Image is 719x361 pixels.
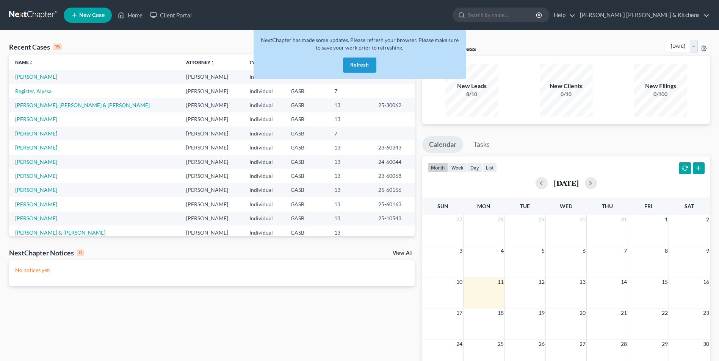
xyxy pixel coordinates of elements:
span: 31 [620,215,628,224]
span: 5 [541,246,545,255]
span: 15 [661,277,669,286]
td: [PERSON_NAME] [180,212,243,226]
span: 29 [661,339,669,349]
td: [PERSON_NAME] [180,155,243,169]
td: GASB [285,98,328,112]
td: 7 [328,84,373,98]
span: Thu [602,203,613,209]
a: [PERSON_NAME], [PERSON_NAME] & [PERSON_NAME] [15,102,150,108]
span: 12 [538,277,545,286]
td: 25-30062 [372,98,415,112]
td: Individual [243,212,285,226]
td: 25-60163 [372,197,415,211]
a: [PERSON_NAME] & [PERSON_NAME] [15,229,105,236]
td: GASB [285,140,328,154]
span: 6 [582,246,586,255]
div: 8/10 [445,90,498,98]
td: 23-60343 [372,140,415,154]
td: Individual [243,70,285,84]
a: Calendar [422,136,463,153]
span: 11 [497,277,504,286]
a: Nameunfold_more [15,59,33,65]
span: 27 [579,339,586,349]
a: [PERSON_NAME] [15,201,57,207]
td: Individual [243,155,285,169]
span: Wed [560,203,572,209]
span: 14 [620,277,628,286]
td: Individual [243,84,285,98]
td: Individual [243,126,285,140]
td: [PERSON_NAME] [180,84,243,98]
td: 13 [328,197,373,211]
i: unfold_more [210,61,215,65]
a: Typeunfold_more [249,59,265,65]
td: [PERSON_NAME] [180,70,243,84]
td: 13 [328,183,373,197]
span: New Case [79,12,105,18]
span: Mon [477,203,490,209]
td: [PERSON_NAME] [180,169,243,183]
td: GASB [285,212,328,226]
span: 25 [497,339,504,349]
td: Individual [243,183,285,197]
td: 25-10543 [372,212,415,226]
td: [PERSON_NAME] [180,126,243,140]
p: No notices yet! [15,266,409,274]
td: GASB [285,183,328,197]
input: Search by name... [468,8,537,22]
span: 29 [538,215,545,224]
td: Individual [243,169,285,183]
div: 0/10 [540,90,593,98]
td: [PERSON_NAME] [180,112,243,126]
td: GASB [285,226,328,240]
a: [PERSON_NAME] [15,116,57,122]
td: 23-60068 [372,169,415,183]
span: 21 [620,308,628,317]
span: 7 [623,246,628,255]
a: View All [393,251,412,256]
td: 13 [328,112,373,126]
a: Attorneyunfold_more [186,59,215,65]
span: 13 [579,277,586,286]
button: month [428,162,448,173]
a: [PERSON_NAME] [15,173,57,179]
span: 18 [497,308,504,317]
span: 10 [456,277,463,286]
span: 9 [705,246,710,255]
td: GASB [285,169,328,183]
span: 22 [661,308,669,317]
td: [PERSON_NAME] [180,98,243,112]
td: GASB [285,126,328,140]
span: 16 [702,277,710,286]
span: 19 [538,308,545,317]
td: GASB [285,112,328,126]
div: Recent Cases [9,42,62,51]
span: 27 [456,215,463,224]
td: 7 [328,126,373,140]
div: 15 [53,44,62,50]
td: GASB [285,197,328,211]
a: [PERSON_NAME] [PERSON_NAME] & Kitchens [576,8,710,22]
td: Individual [243,98,285,112]
span: 3 [459,246,463,255]
span: Sat [685,203,694,209]
td: 13 [328,169,373,183]
div: 0 [77,249,84,256]
span: 26 [538,339,545,349]
iframe: Intercom live chat [693,335,711,353]
a: [PERSON_NAME] [15,130,57,137]
a: [PERSON_NAME] [15,215,57,221]
a: [PERSON_NAME] [15,159,57,165]
span: 8 [664,246,669,255]
i: unfold_more [29,61,33,65]
span: 20 [579,308,586,317]
span: Fri [644,203,652,209]
a: Help [550,8,575,22]
td: 13 [328,226,373,240]
td: Individual [243,226,285,240]
td: GASB [285,84,328,98]
span: 28 [497,215,504,224]
span: 24 [456,339,463,349]
td: 25-60156 [372,183,415,197]
td: 13 [328,212,373,226]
